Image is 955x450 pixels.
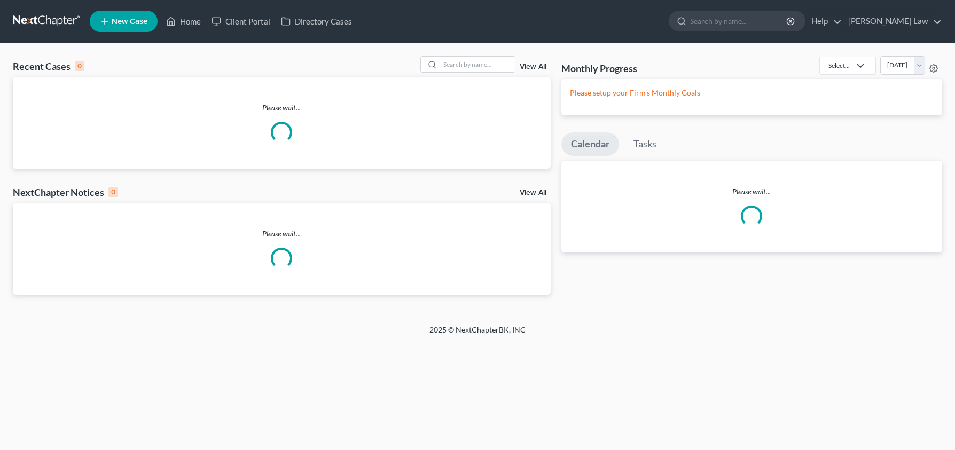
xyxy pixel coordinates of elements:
[112,18,147,26] span: New Case
[108,187,118,197] div: 0
[520,63,546,70] a: View All
[13,102,551,113] p: Please wait...
[13,60,84,73] div: Recent Cases
[206,12,276,31] a: Client Portal
[161,12,206,31] a: Home
[13,228,551,239] p: Please wait...
[276,12,357,31] a: Directory Cases
[561,62,637,75] h3: Monthly Progress
[624,132,666,156] a: Tasks
[75,61,84,71] div: 0
[843,12,942,31] a: [PERSON_NAME] Law
[828,61,850,70] div: Select...
[173,325,782,344] div: 2025 © NextChapterBK, INC
[570,88,934,98] p: Please setup your Firm's Monthly Goals
[806,12,842,31] a: Help
[561,132,619,156] a: Calendar
[13,186,118,199] div: NextChapter Notices
[520,189,546,196] a: View All
[561,186,942,197] p: Please wait...
[440,57,515,72] input: Search by name...
[690,11,788,31] input: Search by name...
